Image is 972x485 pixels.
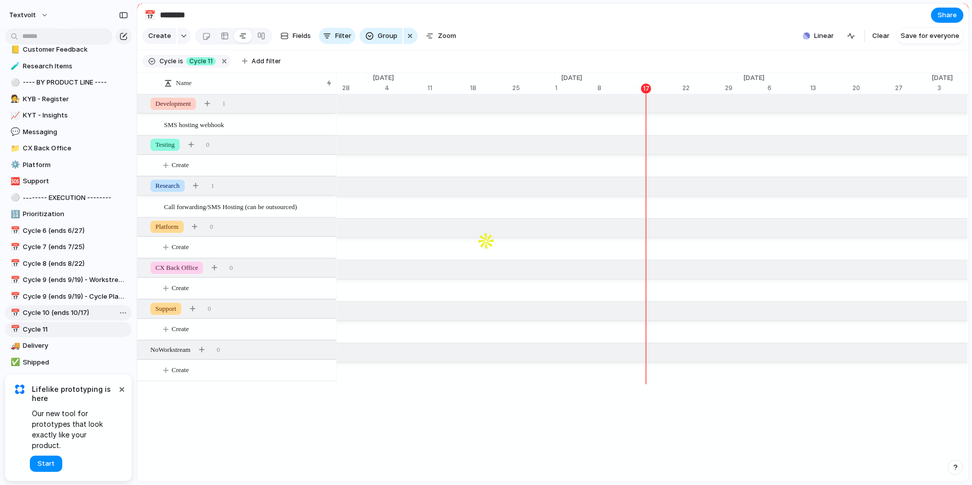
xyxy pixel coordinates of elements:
[23,94,128,104] span: KYB - Register
[9,10,36,20] span: textvolt
[208,304,211,314] span: 0
[9,357,19,368] button: ✅
[9,127,19,137] button: 💬
[23,226,128,236] span: Cycle 6 (ends 6/27)
[23,341,128,351] span: Delivery
[155,263,198,273] span: CX Back Office
[23,242,128,252] span: Cycle 7 (ends 7/25)
[5,59,132,74] a: 🧪Research Items
[172,365,189,375] span: Create
[810,84,853,93] div: 13
[11,241,18,253] div: 📅
[9,110,19,120] button: 📈
[5,207,132,222] a: 🔢Prioritization
[5,223,132,238] a: 📅Cycle 6 (ends 6/27)
[9,160,19,170] button: ⚙️
[11,356,18,368] div: ✅
[5,305,132,320] a: 📅Cycle 10 (ends 10/17)
[11,258,18,269] div: 📅
[23,275,128,285] span: Cycle 9 (ends 9/19) - Workstreams
[23,176,128,186] span: Support
[11,110,18,122] div: 📈
[640,84,682,93] div: 15
[5,338,132,353] a: 🚚Delivery
[164,118,224,130] span: SMS hosting webhook
[23,45,128,55] span: Customer Feedback
[206,140,210,150] span: 0
[897,28,963,44] button: Save for everyone
[147,155,352,176] button: Create
[5,92,132,107] a: 🧑‍⚖️KYB - Register
[5,190,132,206] a: ⚪-------- EXECUTION --------
[335,31,351,41] span: Filter
[32,385,116,403] span: Lifelike prototyping is here
[11,225,18,236] div: 📅
[5,42,132,57] div: 📒Customer Feedback
[597,84,640,93] div: 8
[767,84,810,93] div: 6
[23,127,128,137] span: Messaging
[293,31,311,41] span: Fields
[155,99,191,109] span: Development
[5,371,132,386] a: 🗺️Roadmap
[799,28,838,44] button: Linear
[319,28,355,44] button: Filter
[144,8,155,22] div: 📅
[9,226,19,236] button: 📅
[470,84,512,93] div: 18
[359,28,402,44] button: Group
[176,56,185,67] button: is
[11,307,18,319] div: 📅
[938,10,957,20] span: Share
[5,141,132,156] a: 📁CX Back Office
[172,160,189,170] span: Create
[9,94,19,104] button: 🧑‍⚖️
[555,73,588,83] span: [DATE]
[5,289,132,304] a: 📅Cycle 9 (ends 9/19) - Cycle Planning
[5,272,132,288] a: 📅Cycle 9 (ends 9/19) - Workstreams
[37,459,55,469] span: Start
[9,77,19,88] button: ⚪
[184,56,218,67] button: Cycle 11
[5,239,132,255] a: 📅Cycle 7 (ends 7/25)
[11,291,18,302] div: 📅
[5,174,132,189] a: 🆘Support
[925,73,959,83] span: [DATE]
[5,322,132,337] a: 📅Cycle 11
[5,108,132,123] div: 📈KYT - Insights
[868,28,894,44] button: Clear
[147,360,352,381] button: Create
[11,143,18,154] div: 📁
[5,75,132,90] a: ⚪---- BY PRODUCT LINE ----
[11,159,18,171] div: ⚙️
[172,283,189,293] span: Create
[5,256,132,271] a: 📅Cycle 8 (ends 8/22)
[5,355,132,370] a: ✅Shipped
[9,209,19,219] button: 🔢
[853,84,895,93] div: 20
[725,84,737,93] div: 29
[178,57,183,66] span: is
[737,73,771,83] span: [DATE]
[895,84,925,93] div: 27
[11,44,18,56] div: 📒
[9,292,19,302] button: 📅
[172,242,189,252] span: Create
[276,28,315,44] button: Fields
[5,125,132,140] a: 💬Messaging
[23,77,128,88] span: ---- BY PRODUCT LINE ----
[148,31,171,41] span: Create
[172,324,189,334] span: Create
[11,77,18,89] div: ⚪
[9,242,19,252] button: 📅
[229,263,233,273] span: 0
[11,192,18,204] div: ⚪
[23,374,128,384] span: Roadmap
